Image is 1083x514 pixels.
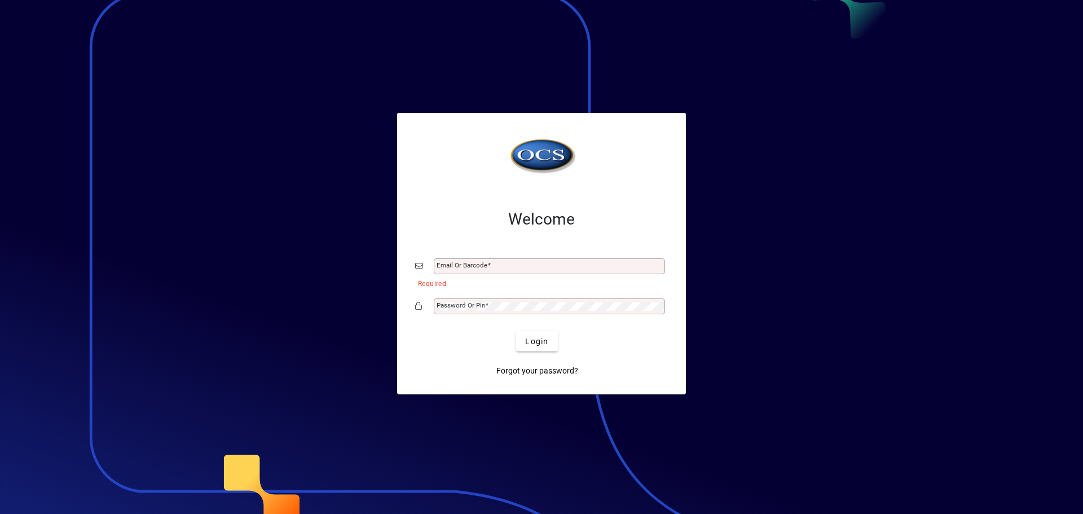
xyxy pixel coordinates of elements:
mat-label: Email or Barcode [437,261,487,269]
h2: Welcome [415,210,668,229]
span: Login [525,336,548,348]
mat-label: Password or Pin [437,301,485,309]
a: Forgot your password? [492,361,583,381]
button: Login [516,331,557,352]
span: Forgot your password? [496,365,578,377]
mat-error: Required [418,277,659,289]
